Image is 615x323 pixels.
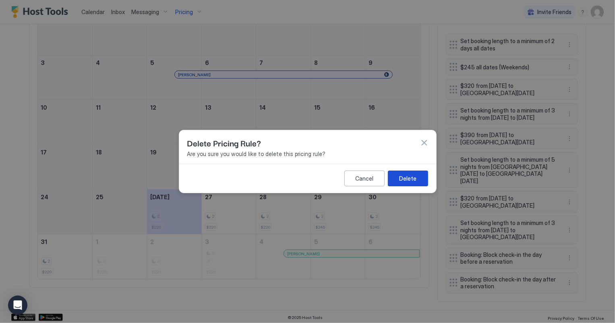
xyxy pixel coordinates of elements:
span: Delete Pricing Rule? [187,137,261,149]
div: Delete [399,174,416,183]
button: Cancel [344,171,385,186]
div: Cancel [355,174,373,183]
div: Open Intercom Messenger [8,296,27,315]
button: Delete [388,171,428,186]
span: Are you sure you would like to delete this pricing rule? [187,150,428,158]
